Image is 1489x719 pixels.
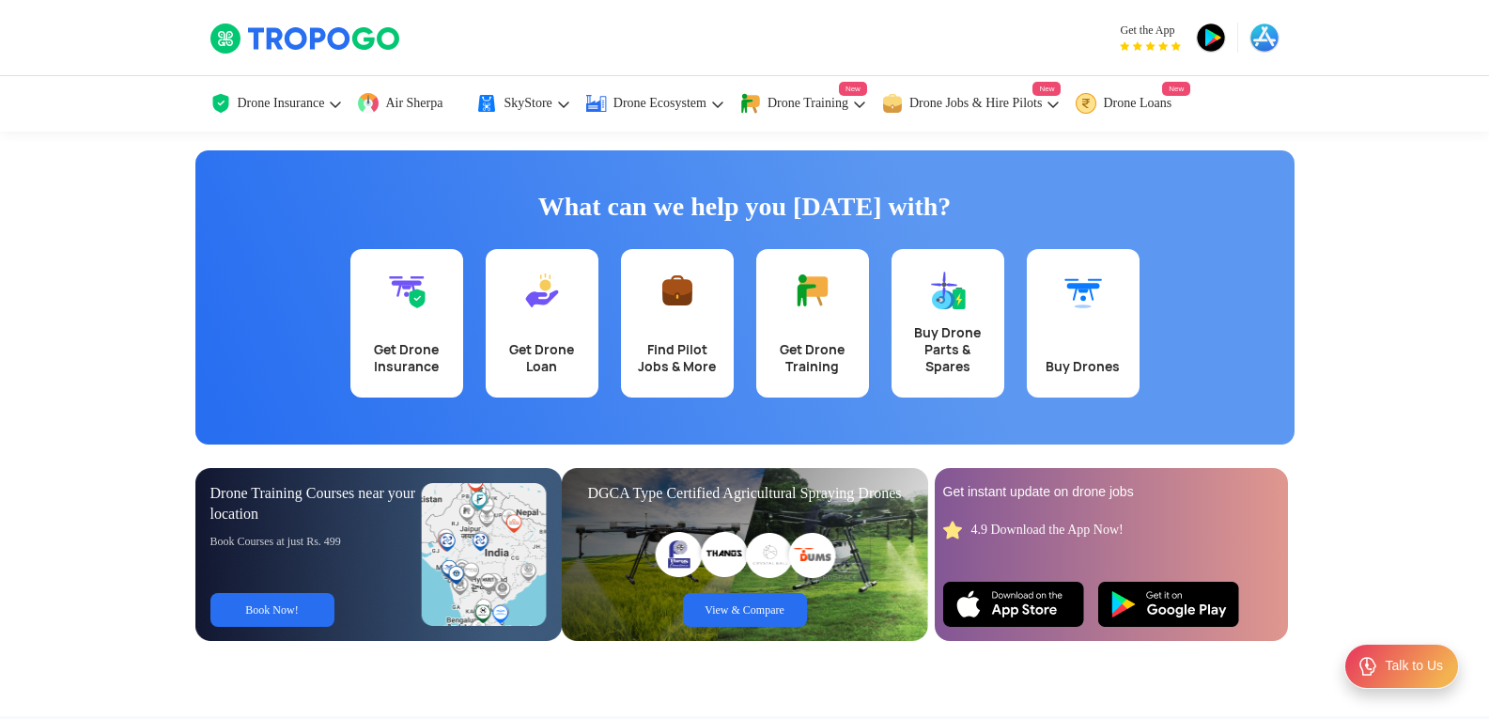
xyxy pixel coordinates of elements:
a: View & Compare [683,593,807,627]
div: Talk to Us [1386,657,1443,676]
img: star_rating [943,521,962,539]
img: TropoGo Logo [209,23,402,55]
span: Drone Training [768,96,848,111]
img: Find Pilot Jobs & More [659,272,696,309]
span: SkyStore [504,96,551,111]
span: Drone Jobs & Hire Pilots [909,96,1043,111]
a: Drone Ecosystem [585,76,725,132]
a: Drone Jobs & Hire PilotsNew [881,76,1062,132]
img: Buy Drones [1064,272,1102,309]
div: Get Drone Insurance [362,341,452,375]
a: Drone TrainingNew [739,76,867,132]
div: Drone Training Courses near your location [210,483,423,524]
div: Get Drone Training [768,341,858,375]
div: Book Courses at just Rs. 499 [210,534,423,549]
a: Get Drone Training [756,249,869,398]
span: New [1162,82,1190,96]
a: Get Drone Insurance [350,249,463,398]
div: Get instant update on drone jobs [943,483,1280,502]
div: Buy Drone Parts & Spares [903,324,993,375]
span: Get the App [1120,23,1181,38]
a: Air Sherpa [357,76,461,132]
div: Get Drone Loan [497,341,587,375]
span: Drone Loans [1103,96,1171,111]
a: Drone LoansNew [1075,76,1190,132]
a: Drone Insurance [209,76,344,132]
span: New [1032,82,1061,96]
img: Buy Drone Parts & Spares [929,272,967,309]
a: Find Pilot Jobs & More [621,249,734,398]
a: SkyStore [475,76,570,132]
span: New [839,82,867,96]
div: 4.9 Download the App Now! [971,521,1124,539]
div: DGCA Type Certified Agricultural Spraying Drones [577,483,913,504]
img: ic_Support.svg [1357,655,1379,678]
img: Ios [943,582,1084,627]
a: Buy Drone Parts & Spares [892,249,1004,398]
h1: What can we help you [DATE] with? [209,188,1280,226]
div: Find Pilot Jobs & More [632,341,722,375]
img: App Raking [1120,41,1181,51]
a: Get Drone Loan [486,249,598,398]
img: Get Drone Insurance [388,272,426,309]
span: Drone Insurance [238,96,325,111]
span: Air Sherpa [385,96,442,111]
img: Playstore [1098,582,1239,627]
img: appstore [1249,23,1280,53]
img: Get Drone Loan [523,272,561,309]
div: Buy Drones [1038,358,1128,375]
img: Get Drone Training [794,272,831,309]
a: Book Now! [210,593,334,627]
a: Buy Drones [1027,249,1140,398]
span: Drone Ecosystem [613,96,706,111]
img: playstore [1196,23,1226,53]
